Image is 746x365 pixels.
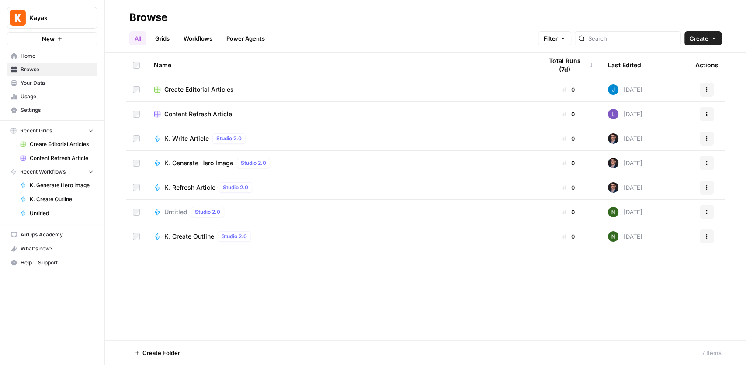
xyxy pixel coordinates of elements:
span: Create Editorial Articles [164,85,234,94]
a: K. Write ArticleStudio 2.0 [154,133,528,144]
a: Create Editorial Articles [154,85,528,94]
a: Workflows [178,31,218,45]
div: 0 [542,134,594,143]
button: Create [684,31,722,45]
a: K. Generate Hero ImageStudio 2.0 [154,158,528,168]
div: 0 [542,208,594,216]
span: AirOps Academy [21,231,94,239]
div: [DATE] [608,182,642,193]
span: Usage [21,93,94,101]
div: Total Runs (7d) [542,53,594,77]
button: Recent Workflows [7,165,97,178]
div: [DATE] [608,158,642,168]
a: Content Refresh Article [16,151,97,165]
a: Home [7,49,97,63]
button: What's new? [7,242,97,256]
button: Filter [538,31,571,45]
span: K. Write Article [164,134,209,143]
span: New [42,35,55,43]
div: 0 [542,110,594,118]
div: 0 [542,232,594,241]
a: K. Refresh ArticleStudio 2.0 [154,182,528,193]
span: Help + Support [21,259,94,267]
div: [DATE] [608,207,642,217]
div: 0 [542,85,594,94]
div: What's new? [7,242,97,255]
img: ldmwv53b2lcy2toudj0k1c5n5o6j [608,133,618,144]
span: Kayak [29,14,82,22]
div: Name [154,53,528,77]
button: Create Folder [129,346,185,360]
div: [DATE] [608,231,642,242]
span: Content Refresh Article [30,154,94,162]
img: rn7sh892ioif0lo51687sih9ndqw [608,109,618,119]
div: Last Edited [608,53,641,77]
span: Create [690,34,708,43]
a: Content Refresh Article [154,110,528,118]
img: z620ml7ie90s7uun3xptce9f0frp [608,84,618,95]
span: Settings [21,106,94,114]
span: Untitled [164,208,187,216]
span: Filter [544,34,558,43]
span: Recent Workflows [20,168,66,176]
span: Content Refresh Article [164,110,232,118]
input: Search [588,34,677,43]
span: Studio 2.0 [241,159,266,167]
a: K. Create OutlineStudio 2.0 [154,231,528,242]
span: Untitled [30,209,94,217]
div: 0 [542,183,594,192]
a: K. Create Outline [16,192,97,206]
span: K. Generate Hero Image [30,181,94,189]
span: Your Data [21,79,94,87]
div: [DATE] [608,133,642,144]
span: K. Create Outline [30,195,94,203]
span: Home [21,52,94,60]
a: All [129,31,146,45]
a: Usage [7,90,97,104]
button: New [7,32,97,45]
button: Recent Grids [7,124,97,137]
span: Studio 2.0 [223,184,248,191]
a: Settings [7,103,97,117]
span: Studio 2.0 [222,233,247,240]
span: K. Create Outline [164,232,214,241]
img: g4o9tbhziz0738ibrok3k9f5ina6 [608,207,618,217]
span: Create Editorial Articles [30,140,94,148]
div: [DATE] [608,84,642,95]
a: AirOps Academy [7,228,97,242]
div: Browse [129,10,167,24]
div: 0 [542,159,594,167]
span: Studio 2.0 [216,135,242,143]
span: Recent Grids [20,127,52,135]
div: 7 Items [702,348,722,357]
span: Browse [21,66,94,73]
button: Help + Support [7,256,97,270]
a: K. Generate Hero Image [16,178,97,192]
a: Browse [7,63,97,76]
a: Create Editorial Articles [16,137,97,151]
a: Power Agents [221,31,270,45]
a: Your Data [7,76,97,90]
button: Workspace: Kayak [7,7,97,29]
img: g4o9tbhziz0738ibrok3k9f5ina6 [608,231,618,242]
div: [DATE] [608,109,642,119]
span: Create Folder [142,348,180,357]
img: ldmwv53b2lcy2toudj0k1c5n5o6j [608,158,618,168]
span: K. Refresh Article [164,183,215,192]
div: Actions [695,53,718,77]
span: K. Generate Hero Image [164,159,233,167]
a: UntitledStudio 2.0 [154,207,528,217]
a: Untitled [16,206,97,220]
span: Studio 2.0 [195,208,220,216]
img: ldmwv53b2lcy2toudj0k1c5n5o6j [608,182,618,193]
img: Kayak Logo [10,10,26,26]
a: Grids [150,31,175,45]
